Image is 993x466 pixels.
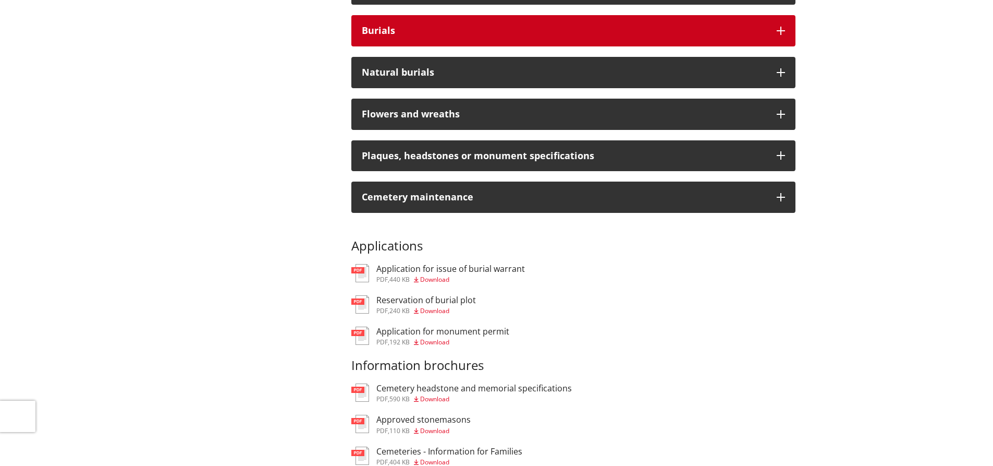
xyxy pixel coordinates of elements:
div: , [376,308,476,314]
span: pdf [376,306,388,315]
h3: Reservation of burial plot [376,295,476,305]
div: Cemetery maintenance [362,192,766,202]
a: Approved stonemasons pdf,110 KB Download [351,415,471,434]
a: Application for issue of burial warrant pdf,440 KB Download [351,264,525,283]
button: Cemetery maintenance [351,182,795,213]
div: , [376,396,572,402]
button: Plaques, headstones or monument specifications [351,140,795,172]
img: document-pdf.svg [351,384,369,402]
div: Burials [362,26,766,36]
a: Cemeteries - Information for Families pdf,404 KB Download [351,447,522,465]
a: Reservation of burial plot pdf,240 KB Download [351,295,476,314]
span: Download [420,306,449,315]
span: pdf [376,426,388,435]
img: document-pdf.svg [351,447,369,465]
span: Download [420,395,449,403]
span: 192 KB [389,338,410,346]
button: Natural burials [351,57,795,88]
h3: Application for monument permit [376,327,509,337]
img: document-pdf.svg [351,415,369,433]
h3: Cemeteries - Information for Families [376,447,522,457]
img: document-pdf.svg [351,295,369,314]
a: Application for monument permit pdf,192 KB Download [351,327,509,345]
h3: Applications [351,223,795,254]
h3: Information brochures [351,358,795,373]
span: 110 KB [389,426,410,435]
div: Flowers and wreaths [362,109,766,120]
span: Download [420,338,449,346]
div: , [376,277,525,283]
span: pdf [376,338,388,346]
h3: Application for issue of burial warrant [376,264,525,274]
span: Download [420,426,449,435]
div: , [376,428,471,434]
img: document-pdf.svg [351,264,369,282]
iframe: Messenger Launcher [945,422,983,460]
span: pdf [376,395,388,403]
span: 440 KB [389,275,410,284]
div: Plaques, headstones or monument specifications [362,151,766,161]
span: Download [420,275,449,284]
div: , [376,339,509,345]
span: 590 KB [389,395,410,403]
h3: Approved stonemasons [376,415,471,425]
button: Burials [351,15,795,46]
a: Cemetery headstone and memorial specifications pdf,590 KB Download [351,384,572,402]
button: Flowers and wreaths [351,99,795,130]
div: , [376,459,522,465]
div: Natural burials [362,67,766,78]
span: pdf [376,275,388,284]
img: document-pdf.svg [351,327,369,345]
h3: Cemetery headstone and memorial specifications [376,384,572,393]
span: 240 KB [389,306,410,315]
